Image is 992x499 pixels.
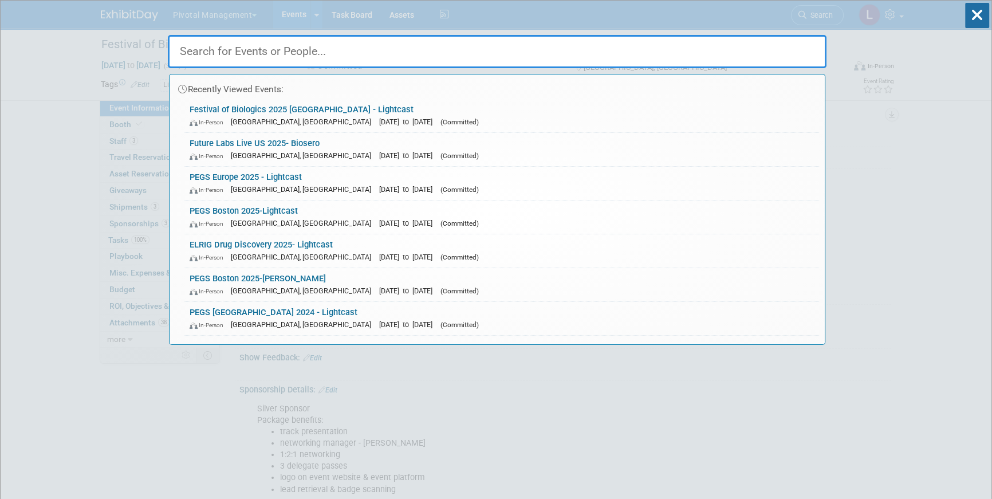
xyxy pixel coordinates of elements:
a: Future Labs Live US 2025- Biosero In-Person [GEOGRAPHIC_DATA], [GEOGRAPHIC_DATA] [DATE] to [DATE]... [184,133,819,166]
span: In-Person [190,152,229,160]
span: [GEOGRAPHIC_DATA], [GEOGRAPHIC_DATA] [231,151,377,160]
span: [GEOGRAPHIC_DATA], [GEOGRAPHIC_DATA] [231,117,377,126]
span: [DATE] to [DATE] [379,219,438,227]
a: Festival of Biologics 2025 [GEOGRAPHIC_DATA] - Lightcast In-Person [GEOGRAPHIC_DATA], [GEOGRAPHIC... [184,99,819,132]
a: ELRIG Drug Discovery 2025- Lightcast In-Person [GEOGRAPHIC_DATA], [GEOGRAPHIC_DATA] [DATE] to [DA... [184,234,819,268]
a: PEGS Europe 2025 - Lightcast In-Person [GEOGRAPHIC_DATA], [GEOGRAPHIC_DATA] [DATE] to [DATE] (Com... [184,167,819,200]
span: (Committed) [440,219,479,227]
a: PEGS Boston 2025-[PERSON_NAME] In-Person [GEOGRAPHIC_DATA], [GEOGRAPHIC_DATA] [DATE] to [DATE] (C... [184,268,819,301]
span: In-Person [190,186,229,194]
span: [DATE] to [DATE] [379,185,438,194]
span: In-Person [190,254,229,261]
span: [GEOGRAPHIC_DATA], [GEOGRAPHIC_DATA] [231,320,377,329]
span: [DATE] to [DATE] [379,253,438,261]
span: In-Person [190,220,229,227]
span: (Committed) [440,253,479,261]
span: [DATE] to [DATE] [379,286,438,295]
span: [GEOGRAPHIC_DATA], [GEOGRAPHIC_DATA] [231,219,377,227]
a: PEGS Boston 2025-Lightcast In-Person [GEOGRAPHIC_DATA], [GEOGRAPHIC_DATA] [DATE] to [DATE] (Commi... [184,201,819,234]
span: [GEOGRAPHIC_DATA], [GEOGRAPHIC_DATA] [231,253,377,261]
span: (Committed) [440,287,479,295]
span: In-Person [190,288,229,295]
span: [GEOGRAPHIC_DATA], [GEOGRAPHIC_DATA] [231,185,377,194]
span: (Committed) [440,118,479,126]
span: (Committed) [440,321,479,329]
span: (Committed) [440,186,479,194]
span: [DATE] to [DATE] [379,117,438,126]
span: [GEOGRAPHIC_DATA], [GEOGRAPHIC_DATA] [231,286,377,295]
div: Recently Viewed Events: [175,74,819,99]
input: Search for Events or People... [168,35,826,68]
span: In-Person [190,321,229,329]
span: (Committed) [440,152,479,160]
span: [DATE] to [DATE] [379,320,438,329]
span: [DATE] to [DATE] [379,151,438,160]
span: In-Person [190,119,229,126]
a: PEGS [GEOGRAPHIC_DATA] 2024 - Lightcast In-Person [GEOGRAPHIC_DATA], [GEOGRAPHIC_DATA] [DATE] to ... [184,302,819,335]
